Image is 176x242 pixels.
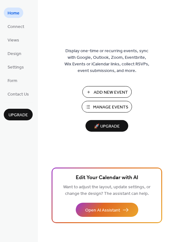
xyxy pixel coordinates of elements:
[4,35,23,45] a: Views
[8,64,24,71] span: Settings
[8,51,21,57] span: Design
[4,48,25,58] a: Design
[4,109,33,120] button: Upgrade
[8,37,19,44] span: Views
[8,78,17,84] span: Form
[82,101,132,113] button: Manage Events
[4,75,21,85] a: Form
[8,10,19,17] span: Home
[93,104,128,111] span: Manage Events
[8,91,29,98] span: Contact Us
[94,89,128,96] span: Add New Event
[76,173,138,182] span: Edit Your Calendar with AI
[63,183,151,198] span: Want to adjust the layout, update settings, or change the design? The assistant can help.
[85,207,120,214] span: Open AI Assistant
[8,112,28,118] span: Upgrade
[89,122,124,131] span: 🚀 Upgrade
[64,48,149,74] span: Display one-time or recurring events, sync with Google, Outlook, Zoom, Eventbrite, Wix Events or ...
[85,120,128,132] button: 🚀 Upgrade
[4,21,28,31] a: Connect
[4,8,23,18] a: Home
[8,24,24,30] span: Connect
[82,86,132,98] button: Add New Event
[76,203,138,217] button: Open AI Assistant
[4,62,28,72] a: Settings
[4,89,33,99] a: Contact Us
